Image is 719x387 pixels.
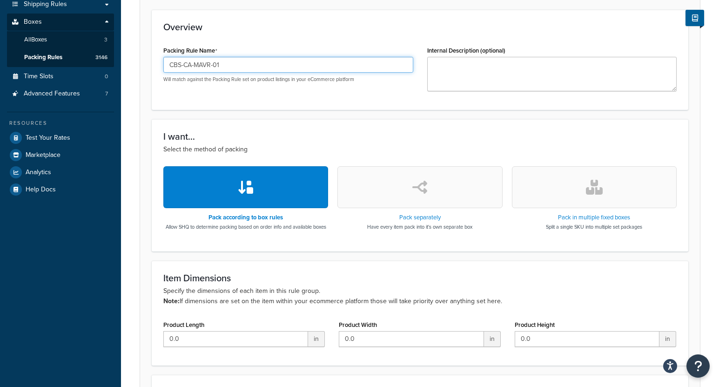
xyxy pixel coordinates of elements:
button: Show Help Docs [685,10,704,26]
a: Packing Rules3146 [7,49,114,66]
a: Help Docs [7,181,114,198]
label: Product Width [339,321,377,328]
button: Open Resource Center [686,354,710,378]
span: Boxes [24,18,42,26]
span: 0 [105,73,108,81]
p: Select the method of packing [163,144,677,155]
span: Packing Rules [24,54,62,61]
span: All Boxes [24,36,47,44]
div: Resources [7,119,114,127]
a: Marketplace [7,147,114,163]
a: Time Slots0 [7,68,114,85]
li: Advanced Features [7,85,114,102]
span: Test Your Rates [26,134,70,142]
label: Product Length [163,321,204,328]
h3: Overview [163,22,677,32]
p: Will match against the Packing Rule set on product listings in your eCommerce platform [163,76,413,83]
span: 7 [105,90,108,98]
a: Analytics [7,164,114,181]
a: AllBoxes3 [7,31,114,48]
span: 3 [104,36,108,44]
p: Have every item pack into it's own separate box [367,223,472,231]
h3: Item Dimensions [163,273,677,283]
li: Time Slots [7,68,114,85]
span: Analytics [26,169,51,177]
a: Boxes [7,14,114,31]
h3: Pack in multiple fixed boxes [546,214,642,221]
span: Advanced Features [24,90,80,98]
a: Advanced Features7 [7,85,114,102]
label: Internal Description (optional) [427,47,505,54]
span: 3146 [95,54,108,61]
li: Packing Rules [7,49,114,66]
h3: I want... [163,131,677,142]
a: Test Your Rates [7,129,114,146]
label: Product Height [515,321,555,328]
span: Help Docs [26,186,56,194]
b: Note: [163,296,180,306]
h3: Pack according to box rules [166,214,326,221]
p: Split a single SKU into multiple set packages [546,223,642,231]
label: Packing Rule Name [163,47,217,54]
p: Specify the dimensions of each item in this rule group. If dimensions are set on the item within ... [163,286,677,306]
li: Boxes [7,14,114,67]
span: in [308,331,325,347]
span: in [484,331,501,347]
span: Shipping Rules [24,0,67,8]
p: Allow SHQ to determine packing based on order info and available boxes [166,223,326,231]
span: Marketplace [26,151,60,159]
h3: Pack separately [367,214,472,221]
span: Time Slots [24,73,54,81]
span: in [659,331,676,347]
